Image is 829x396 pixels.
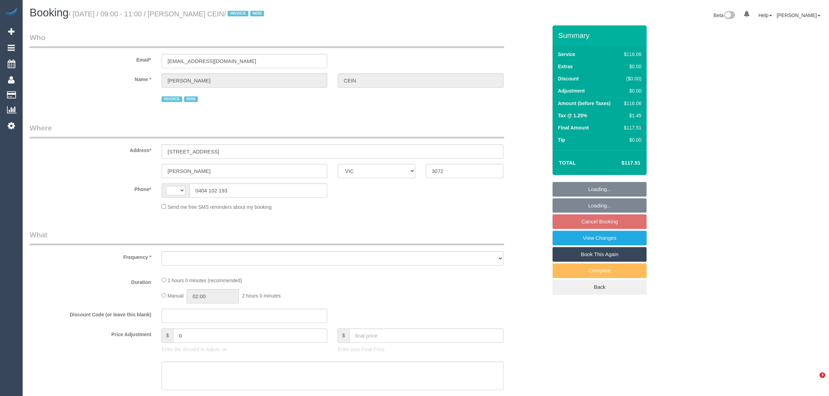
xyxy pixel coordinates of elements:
[338,346,503,353] p: Enter your Final Price
[24,54,156,63] label: Email*
[250,11,264,16] span: NDIS
[338,328,349,343] span: $
[558,136,565,143] label: Tip
[162,73,327,88] input: First Name*
[758,13,772,18] a: Help
[426,164,503,178] input: Post Code*
[162,96,182,102] span: INVOICE
[558,75,579,82] label: Discount
[558,87,585,94] label: Adjustment
[30,123,504,138] legend: Where
[621,87,641,94] div: $0.00
[558,124,589,131] label: Final Amount
[167,293,183,299] span: Manual
[184,96,198,102] span: NDIS
[553,231,647,245] a: View Changes
[621,63,641,70] div: $0.00
[714,13,735,18] a: Beta
[162,54,327,68] input: Email*
[621,136,641,143] div: $0.00
[820,372,825,378] span: 3
[621,100,641,107] div: $116.06
[4,7,18,17] img: Automaid Logo
[338,73,503,88] input: Last Name*
[349,328,503,343] input: final price
[167,278,242,283] span: 2 hours 0 minutes (recommended)
[69,10,266,18] small: / [DATE] / 09:00 - 11:00 / [PERSON_NAME] CEIN
[558,31,643,39] h3: Summary
[621,112,641,119] div: $1.45
[30,32,504,48] legend: Who
[24,328,156,338] label: Price Adjustment
[559,160,576,166] strong: Total
[24,183,156,193] label: Phone*
[558,63,573,70] label: Extras
[189,183,327,198] input: Phone*
[558,100,610,107] label: Amount (before Taxes)
[777,13,820,18] a: [PERSON_NAME]
[553,280,647,294] a: Back
[558,112,587,119] label: Tax @ 1.25%
[621,124,641,131] div: $117.51
[162,328,173,343] span: $
[724,11,735,20] img: New interface
[167,204,272,210] span: Send me free SMS reminders about my booking
[162,164,327,178] input: Suburb*
[30,230,504,245] legend: What
[228,11,248,16] span: INVOICE
[24,251,156,261] label: Frequency *
[621,51,641,58] div: $116.06
[242,293,281,299] span: 2 hours 0 minutes
[621,75,641,82] div: ($0.00)
[805,372,822,389] iframe: Intercom live chat
[30,7,69,19] span: Booking
[162,346,327,353] p: Enter the Amount to Adjust, or
[24,276,156,286] label: Duration
[24,144,156,154] label: Address*
[24,73,156,83] label: Name *
[224,10,266,18] span: /
[24,309,156,318] label: Discount Code (or leave this blank)
[553,247,647,262] a: Book This Again
[558,51,575,58] label: Service
[601,160,640,166] h4: $117.51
